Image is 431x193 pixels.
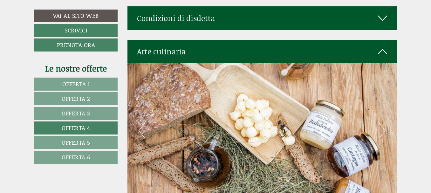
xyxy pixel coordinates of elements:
button: Invia [215,166,251,179]
div: Arte culinaria [127,40,397,63]
div: [DATE] [113,5,137,16]
span: Offerta 2 [62,94,90,103]
span: Offerta 3 [62,109,90,117]
div: Condizioni di disdetta [127,6,397,30]
span: Offerta 5 [62,138,90,147]
span: Offerta 1 [62,80,90,88]
div: Le nostre offerte [34,63,118,74]
div: Buon giorno, come possiamo aiutarla? [5,17,102,37]
a: Vai al sito web [34,10,118,22]
span: Offerta 6 [62,153,90,161]
a: Prenota ora [34,38,118,52]
span: Offerta 4 [62,124,90,132]
div: Hotel Edel.Weiss [10,18,99,24]
button: Next [379,123,386,139]
button: Previous [139,123,145,139]
small: 15:27 [10,31,99,35]
a: Scrivici [34,24,118,37]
